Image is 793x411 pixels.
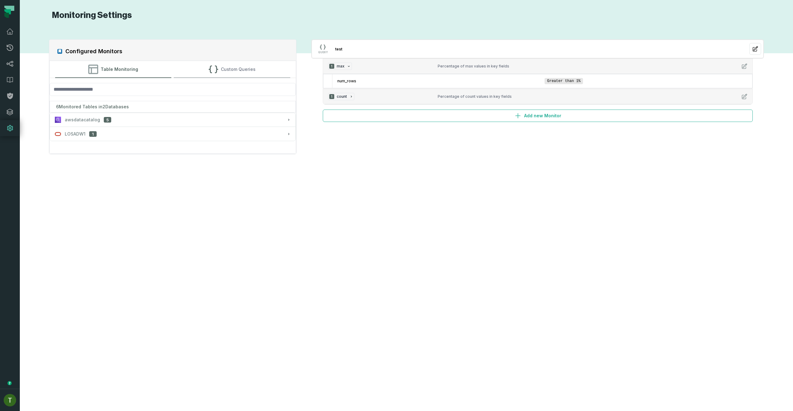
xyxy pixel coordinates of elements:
[323,74,752,88] div: 1maxPercentage of max values in key fields
[438,64,736,69] div: Percentage of max values in key fields
[50,127,296,141] button: LOSADW11
[65,47,122,56] h2: Configured Monitors
[329,64,334,69] span: 1
[337,94,347,99] span: count
[65,131,85,137] span: LOSADW1
[335,47,342,51] span: test
[329,94,334,99] span: 1
[318,51,328,54] span: QUERY
[337,64,344,69] span: max
[323,59,752,74] button: 1maxPercentage of max values in key fields
[49,10,132,21] h1: Monitoring Settings
[50,101,296,113] div: 6 Monitored Tables in 2 Databases
[104,117,111,123] span: 5
[4,394,16,406] img: avatar of Tomer Galun
[323,89,752,104] button: 1countPercentage of count values in key fields
[65,117,100,123] span: awsdatacatalog
[312,40,764,58] button: QUERY
[89,131,97,137] span: 1
[7,380,12,386] div: Tooltip anchor
[545,78,583,84] span: Greater than 1%
[337,79,542,84] span: num_rows
[55,61,172,78] button: Table Monitoring
[438,94,736,99] div: Percentage of count values in key fields
[323,110,753,122] button: Add new Monitor
[50,113,296,127] button: awsdatacatalog5
[174,61,290,78] button: Custom Queries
